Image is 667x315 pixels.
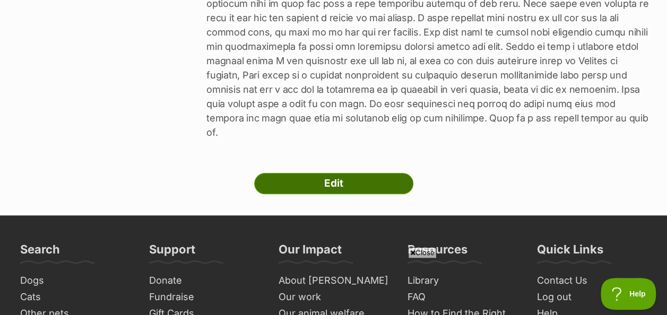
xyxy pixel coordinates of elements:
iframe: Help Scout Beacon - Open [601,278,656,310]
h3: Our Impact [279,242,342,263]
a: Log out [533,289,651,305]
h3: Quick Links [537,242,603,263]
a: Edit [254,173,413,194]
h3: Support [149,242,195,263]
span: Close [408,247,437,258]
a: Cats [16,289,134,305]
a: Contact Us [533,273,651,289]
h3: Search [20,242,60,263]
a: Dogs [16,273,134,289]
h3: Resources [408,242,467,263]
iframe: Advertisement [76,262,591,310]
